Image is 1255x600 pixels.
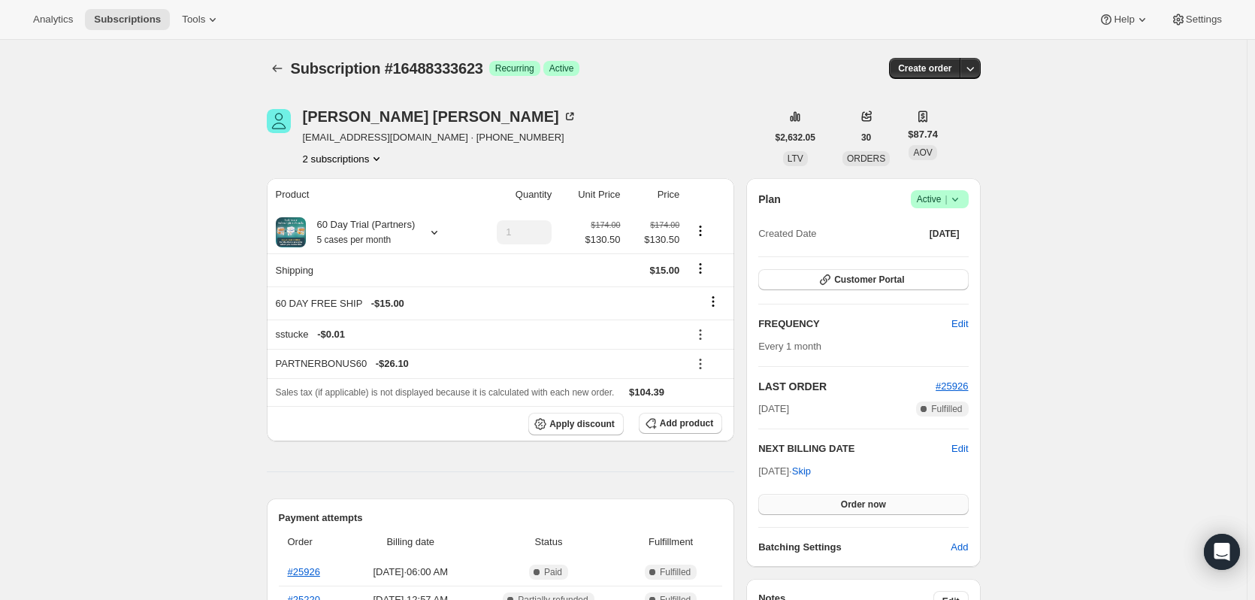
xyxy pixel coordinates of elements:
span: Help [1114,14,1134,26]
span: [DATE] [758,402,789,417]
h2: FREQUENCY [758,317,951,332]
span: Status [478,535,619,550]
span: Active [917,192,963,207]
span: ORDERS [847,153,885,164]
img: product img [276,217,306,247]
span: Customer Portal [834,274,904,286]
span: Sales tax (if applicable) is not displayed because it is calculated with each new order. [276,387,615,398]
small: 5 cases per month [317,235,392,245]
button: 30 [852,127,880,148]
button: Product actions [303,151,385,166]
span: - $0.01 [317,327,345,342]
button: #25926 [936,379,968,394]
span: Paid [544,566,562,578]
th: Order [279,526,348,559]
div: 60 Day Trial (Partners) [306,217,416,247]
span: $2,632.05 [776,132,815,144]
span: Fulfilled [660,566,691,578]
th: Unit Price [556,178,624,211]
button: Skip [783,459,820,483]
span: Add product [660,417,713,429]
button: Add [942,535,977,559]
h6: Batching Settings [758,540,951,555]
span: Analytics [33,14,73,26]
h2: LAST ORDER [758,379,936,394]
span: Robert McNulty [267,109,291,133]
div: PARTNERBONUS60 [276,356,680,371]
span: Settings [1186,14,1222,26]
div: Open Intercom Messenger [1204,534,1240,570]
span: $130.50 [585,232,621,247]
button: Help [1090,9,1158,30]
th: Quantity [471,178,557,211]
div: 60 DAY FREE SHIP [276,296,680,311]
button: Subscriptions [267,58,288,79]
h2: NEXT BILLING DATE [758,441,951,456]
small: $174.00 [591,220,620,229]
th: Shipping [267,253,471,286]
span: | [945,193,947,205]
span: Edit [951,317,968,332]
button: Create order [889,58,960,79]
span: 30 [861,132,871,144]
span: LTV [788,153,803,164]
span: [DATE] · [758,465,811,477]
button: Subscriptions [85,9,170,30]
h2: Plan [758,192,781,207]
span: Skip [792,464,811,479]
span: Fulfilled [931,403,962,415]
span: $104.39 [629,386,664,398]
span: - $15.00 [371,296,404,311]
span: [DATE] [930,228,960,240]
span: Billing date [352,535,469,550]
span: Apply discount [549,418,615,430]
th: Product [267,178,471,211]
button: Settings [1162,9,1231,30]
span: Active [549,62,574,74]
small: $174.00 [650,220,679,229]
button: Shipping actions [688,260,712,277]
span: Tools [182,14,205,26]
span: $87.74 [908,127,938,142]
span: Every 1 month [758,341,821,352]
button: [DATE] [921,223,969,244]
a: #25926 [936,380,968,392]
span: [EMAIL_ADDRESS][DOMAIN_NAME] · [PHONE_NUMBER] [303,130,577,145]
span: Recurring [495,62,534,74]
a: #25926 [288,566,320,577]
button: Tools [173,9,229,30]
div: [PERSON_NAME] [PERSON_NAME] [303,109,577,124]
span: - $26.10 [376,356,409,371]
span: Subscription #16488333623 [291,60,483,77]
span: Created Date [758,226,816,241]
span: Subscriptions [94,14,161,26]
button: Edit [951,441,968,456]
span: Add [951,540,968,555]
span: AOV [913,147,932,158]
button: Apply discount [528,413,624,435]
button: Analytics [24,9,82,30]
button: Add product [639,413,722,434]
h2: Payment attempts [279,511,723,526]
div: sstucke [276,327,680,342]
span: Create order [898,62,951,74]
span: Order now [841,498,886,511]
th: Price [625,178,685,211]
button: Edit [942,312,977,336]
span: [DATE] · 06:00 AM [352,565,469,580]
span: $15.00 [650,265,680,276]
button: Order now [758,494,968,515]
button: $2,632.05 [767,127,824,148]
button: Customer Portal [758,269,968,290]
button: Product actions [688,223,712,239]
span: Fulfillment [628,535,713,550]
span: $130.50 [630,232,680,247]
